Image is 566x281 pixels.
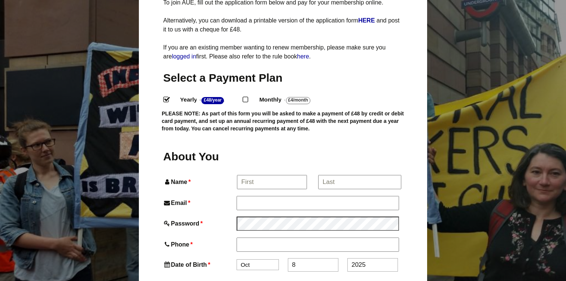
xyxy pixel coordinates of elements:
[318,175,402,189] input: Last
[358,17,375,24] strong: HERE
[201,97,224,104] strong: £48/Year
[163,72,283,84] span: Select a Payment Plan
[163,260,235,270] label: Date of Birth
[172,53,196,60] a: logged in
[163,177,235,187] label: Name
[163,218,235,229] label: Password
[163,43,403,61] p: If you are an existing member wanting to renew membership, please make sure you are first. Please...
[163,16,403,34] p: Alternatively, you can download a printable version of the application form and post it to us wit...
[173,94,243,105] label: Yearly - .
[358,17,377,24] a: HERE
[297,53,309,60] a: here
[163,149,235,164] h2: About You
[237,175,307,189] input: First
[286,97,310,104] strong: £4/Month
[163,198,235,208] label: Email
[163,239,235,250] label: Phone
[253,94,329,105] label: Monthly - .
